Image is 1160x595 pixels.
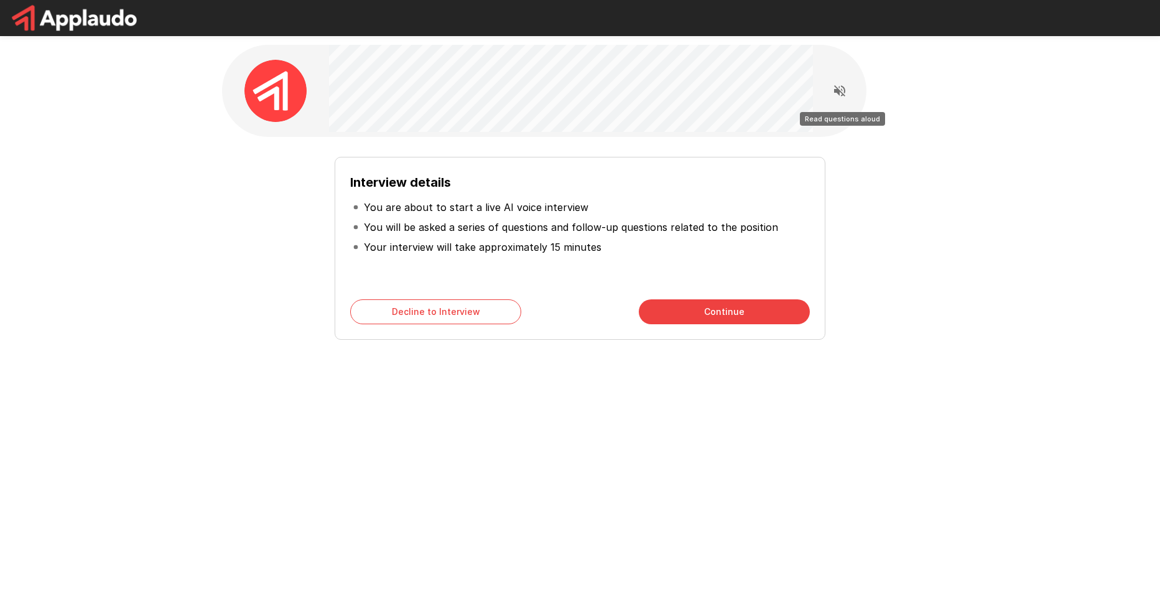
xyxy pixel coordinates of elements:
div: Read questions aloud [800,112,885,126]
button: Read questions aloud [827,78,852,103]
p: You will be asked a series of questions and follow-up questions related to the position [364,220,778,235]
p: Your interview will take approximately 15 minutes [364,240,601,255]
button: Decline to Interview [350,299,521,324]
button: Continue [639,299,810,324]
b: Interview details [350,175,451,190]
img: applaudo_avatar.png [244,60,307,122]
p: You are about to start a live AI voice interview [364,200,588,215]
